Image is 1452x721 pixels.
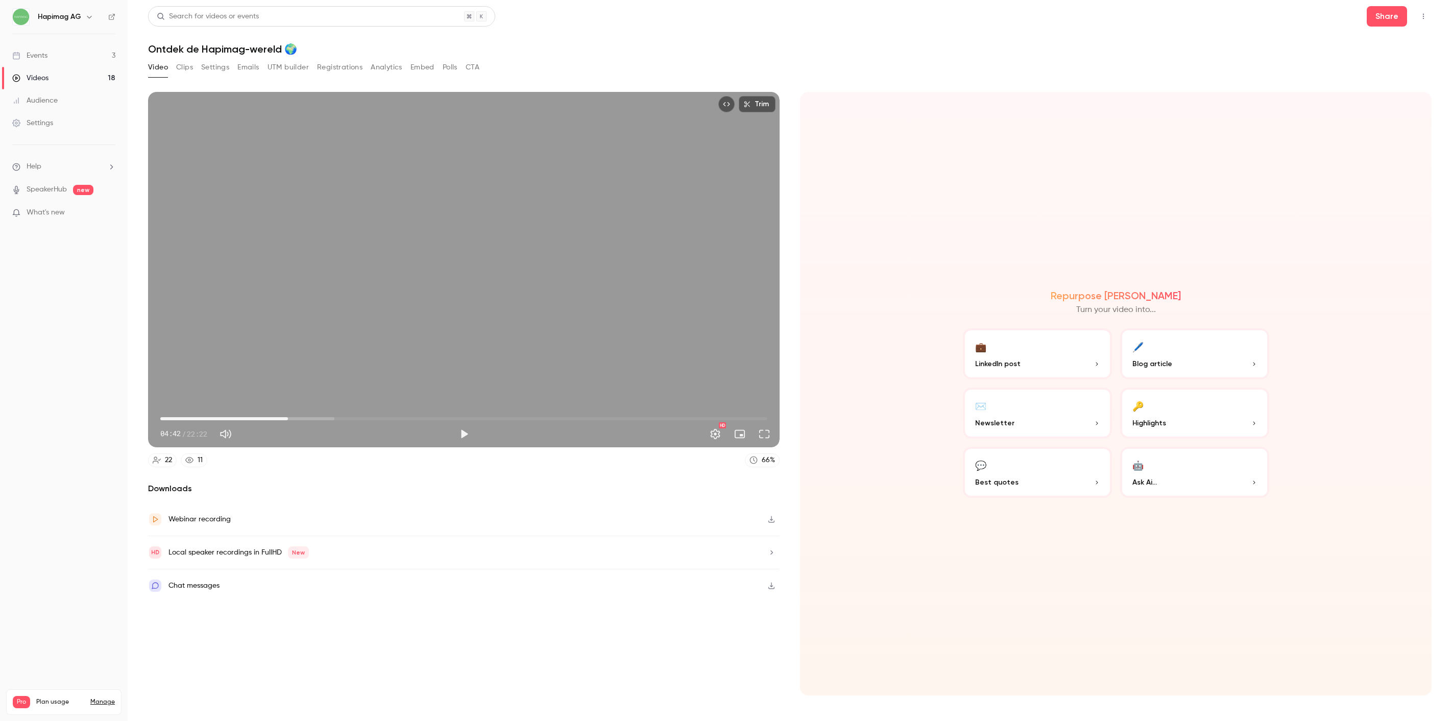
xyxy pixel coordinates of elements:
[160,428,207,439] div: 04:42
[963,447,1112,498] button: 💬Best quotes
[148,483,780,495] h2: Downloads
[13,696,30,708] span: Pro
[168,580,220,592] div: Chat messages
[12,95,58,106] div: Audience
[1132,358,1172,369] span: Blog article
[963,388,1112,439] button: ✉️Newsletter
[38,12,81,22] h6: Hapimag AG
[1367,6,1407,27] button: Share
[718,96,735,112] button: Embed video
[762,455,775,466] div: 66 %
[454,424,474,444] button: Play
[1415,8,1432,25] button: Top Bar Actions
[12,118,53,128] div: Settings
[963,328,1112,379] button: 💼LinkedIn post
[27,207,65,218] span: What's new
[466,59,479,76] button: CTA
[157,11,259,22] div: Search for videos or events
[745,453,780,467] a: 66%
[148,43,1432,55] h1: Ontdek de Hapimag-wereld 🌍
[168,513,231,525] div: Webinar recording
[443,59,457,76] button: Polls
[975,398,986,414] div: ✉️
[1120,447,1269,498] button: 🤖Ask Ai...
[1076,304,1156,316] p: Turn your video into...
[371,59,402,76] button: Analytics
[176,59,193,76] button: Clips
[201,59,229,76] button: Settings
[12,161,115,172] li: help-dropdown-opener
[27,161,41,172] span: Help
[182,428,186,439] span: /
[1051,290,1181,302] h2: Repurpose [PERSON_NAME]
[1120,328,1269,379] button: 🖊️Blog article
[1120,388,1269,439] button: 🔑Highlights
[13,9,29,25] img: Hapimag AG
[268,59,309,76] button: UTM builder
[288,546,309,559] span: New
[1132,418,1166,428] span: Highlights
[27,184,67,195] a: SpeakerHub
[181,453,207,467] a: 11
[1132,339,1144,354] div: 🖊️
[165,455,172,466] div: 22
[975,339,986,354] div: 💼
[975,457,986,473] div: 💬
[90,698,115,706] a: Manage
[237,59,259,76] button: Emails
[730,424,750,444] button: Turn on miniplayer
[215,424,236,444] button: Mute
[719,422,726,428] div: HD
[975,477,1019,488] span: Best quotes
[739,96,776,112] button: Trim
[317,59,362,76] button: Registrations
[160,428,181,439] span: 04:42
[36,698,84,706] span: Plan usage
[187,428,207,439] span: 22:22
[168,546,309,559] div: Local speaker recordings in FullHD
[12,51,47,61] div: Events
[754,424,775,444] button: Full screen
[1132,457,1144,473] div: 🤖
[1132,398,1144,414] div: 🔑
[148,59,168,76] button: Video
[148,453,177,467] a: 22
[198,455,203,466] div: 11
[975,358,1021,369] span: LinkedIn post
[975,418,1014,428] span: Newsletter
[410,59,434,76] button: Embed
[12,73,49,83] div: Videos
[1132,477,1157,488] span: Ask Ai...
[705,424,725,444] button: Settings
[73,185,93,195] span: new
